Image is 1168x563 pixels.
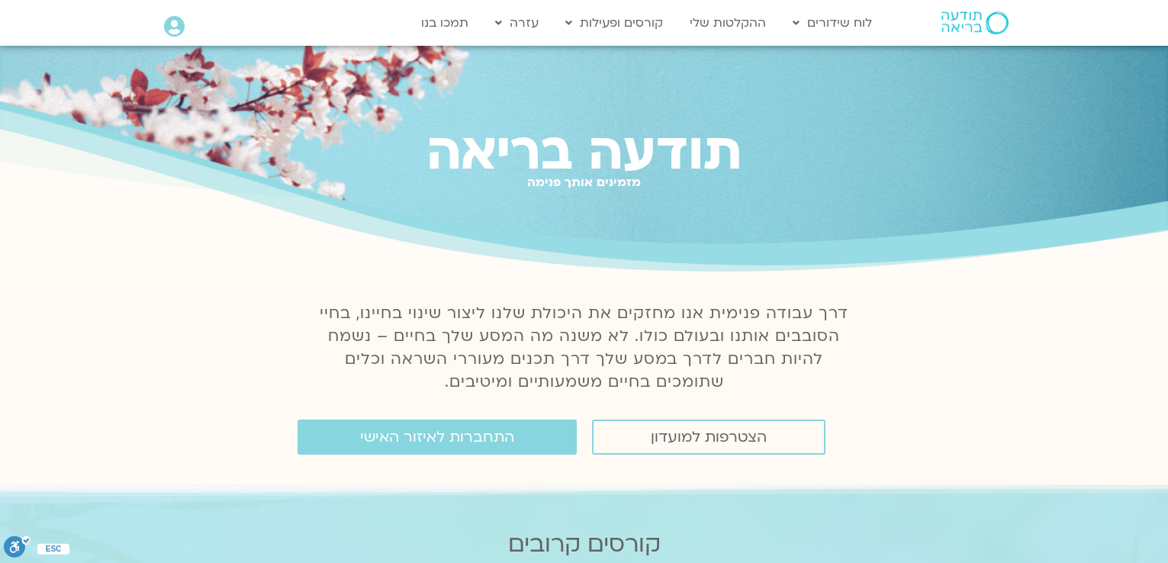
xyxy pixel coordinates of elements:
a: התחברות לאיזור האישי [298,420,577,455]
a: קורסים ופעילות [558,8,671,37]
h2: קורסים קרובים [109,531,1060,558]
a: תמכו בנו [413,8,476,37]
p: דרך עבודה פנימית אנו מחזקים את היכולת שלנו ליצור שינוי בחיינו, בחיי הסובבים אותנו ובעולם כולו. לא... [311,302,857,394]
span: התחברות לאיזור האישי [360,429,514,446]
a: עזרה [487,8,546,37]
img: תודעה בריאה [941,11,1009,34]
a: הצטרפות למועדון [592,420,825,455]
a: ההקלטות שלי [682,8,774,37]
span: הצטרפות למועדון [651,429,767,446]
a: לוח שידורים [785,8,880,37]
